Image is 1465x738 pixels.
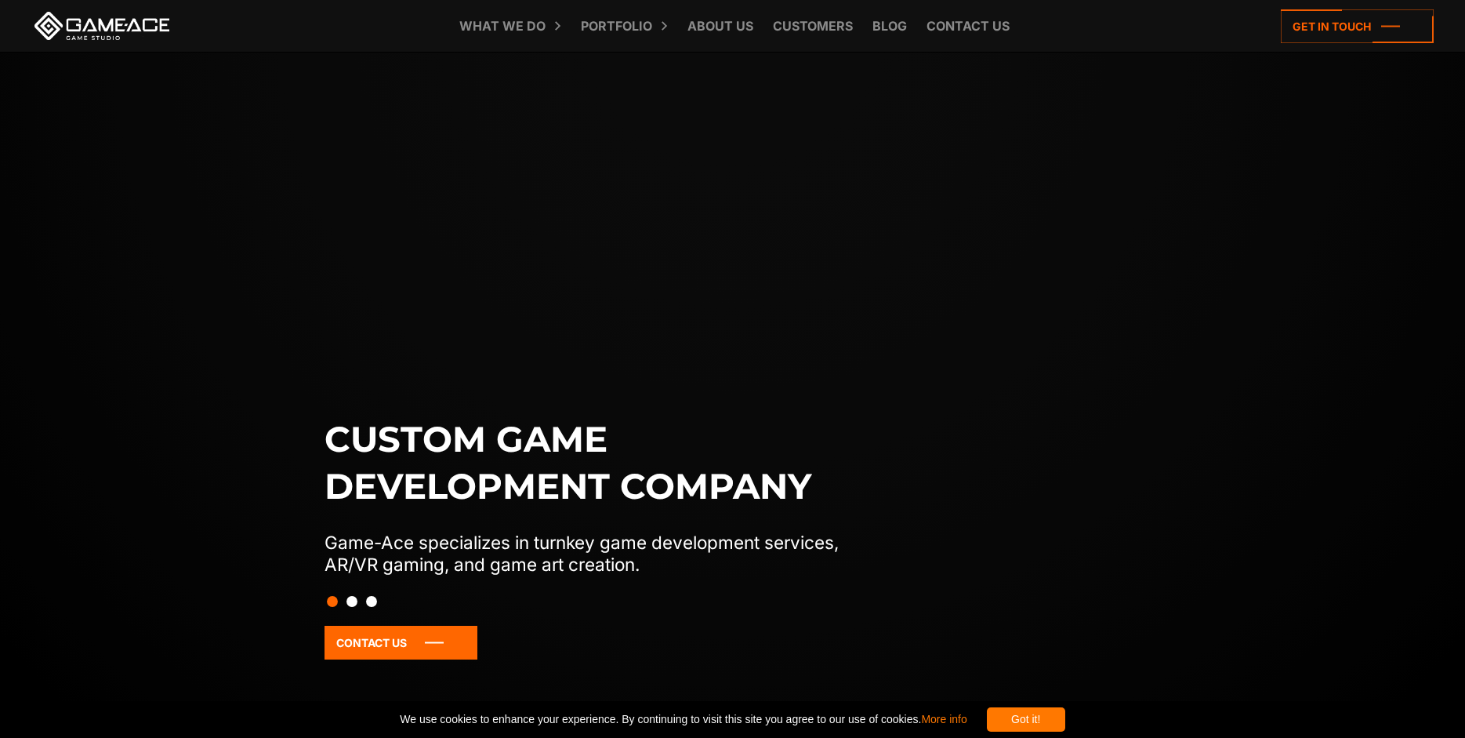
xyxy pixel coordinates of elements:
[921,713,966,725] a: More info
[987,707,1065,732] div: Got it!
[325,532,872,576] p: Game-Ace specializes in turnkey game development services, AR/VR gaming, and game art creation.
[400,707,966,732] span: We use cookies to enhance your experience. By continuing to visit this site you agree to our use ...
[327,588,338,615] button: Slide 1
[325,416,872,510] h1: Custom game development company
[366,588,377,615] button: Slide 3
[1281,9,1434,43] a: Get in touch
[325,626,477,660] a: Contact Us
[346,588,357,615] button: Slide 2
